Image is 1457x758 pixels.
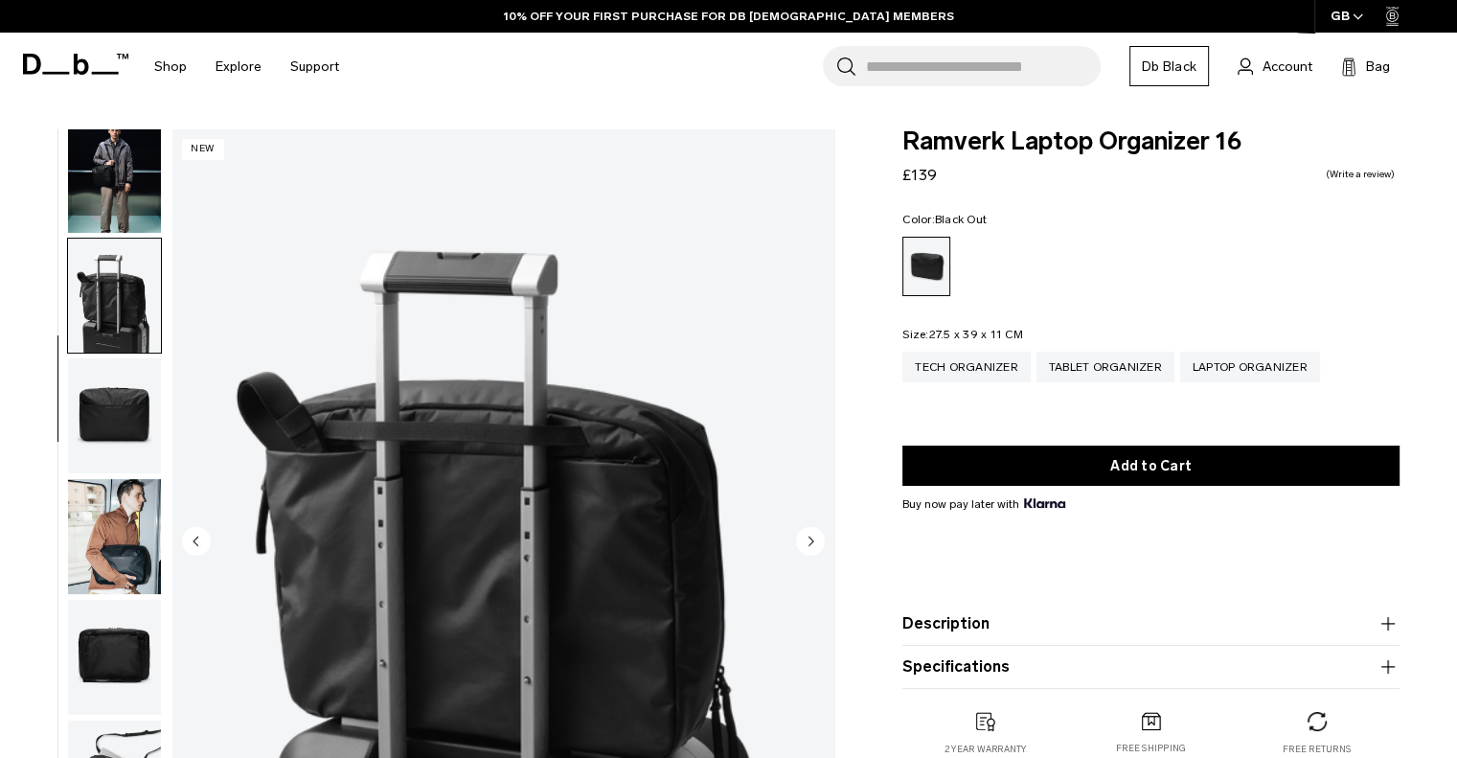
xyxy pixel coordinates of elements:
a: Support [290,33,339,101]
img: Ramverk Laptop Organizer 16" Black Out [68,358,161,473]
button: Previous slide [182,526,211,559]
img: {"height" => 20, "alt" => "Klarna"} [1024,498,1065,508]
span: Buy now pay later with [902,495,1065,513]
legend: Size: [902,329,1023,340]
button: Ramverk Laptop Organizer 16" Black Out [67,238,162,355]
span: Bag [1366,57,1390,77]
a: Explore [216,33,262,101]
span: £139 [902,166,937,184]
button: Ramverk Laptop Organizer 16" Black Out [67,357,162,474]
button: Ramverk Laptop Organizer 16" Black Out [67,117,162,234]
button: Description [902,612,1400,635]
button: Specifications [902,655,1400,678]
a: 10% OFF YOUR FIRST PURCHASE FOR DB [DEMOGRAPHIC_DATA] MEMBERS [504,8,954,25]
a: Account [1238,55,1312,78]
p: New [182,139,223,159]
a: Laptop Organizer [1180,352,1320,382]
span: 27.5 x 39 x 11 CM [928,328,1022,341]
span: Ramverk Laptop Organizer 16 [902,129,1400,154]
legend: Color: [902,214,987,225]
button: Bag [1341,55,1390,78]
a: Db Black [1129,46,1209,86]
p: 2 year warranty [945,743,1027,756]
nav: Main Navigation [140,33,353,101]
a: Black Out [902,237,950,296]
span: Black Out [935,213,987,226]
button: Ramverk Laptop Organizer 16" Black Out [67,478,162,595]
button: Next slide [796,526,825,559]
img: Ramverk Laptop Organizer 16" Black Out [68,239,161,354]
img: Ramverk Laptop Organizer 16" Black Out [68,479,161,594]
a: Shop [154,33,187,101]
img: Ramverk Laptop Organizer 16" Black Out [68,118,161,233]
p: Free returns [1283,743,1351,756]
button: Add to Cart [902,446,1400,486]
button: Ramverk Laptop Organizer 16" Black Out [67,599,162,716]
a: Write a review [1326,170,1395,179]
span: Account [1263,57,1312,77]
a: Tech Organizer [902,352,1031,382]
img: Ramverk Laptop Organizer 16" Black Out [68,600,161,715]
p: Free shipping [1116,742,1186,755]
a: Tablet Organizer [1036,352,1174,382]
